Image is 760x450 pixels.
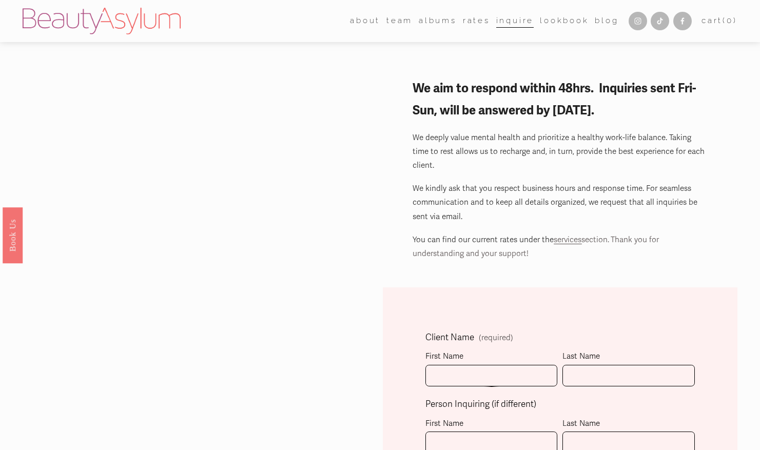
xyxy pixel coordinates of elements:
[425,349,557,364] div: First Name
[386,13,413,29] a: folder dropdown
[350,13,380,29] a: folder dropdown
[425,330,474,346] span: Client Name
[701,14,737,28] a: 0 items in cart
[413,131,707,173] p: We deeply value mental health and prioritize a healthy work-life balance. Taking time to rest all...
[562,349,694,364] div: Last Name
[540,13,589,29] a: Lookbook
[419,13,457,29] a: albums
[595,13,618,29] a: Blog
[479,334,513,342] span: (required)
[554,235,581,244] a: services
[3,207,23,263] a: Book Us
[23,8,180,34] img: Beauty Asylum | Bridal Hair &amp; Makeup Charlotte &amp; Atlanta
[673,12,692,30] a: Facebook
[496,13,534,29] a: Inquire
[562,417,694,432] div: Last Name
[413,81,696,118] strong: We aim to respond within 48hrs. Inquiries sent Fri-Sun, will be answered by [DATE].
[723,16,737,25] span: ( )
[425,417,557,432] div: First Name
[727,16,733,25] span: 0
[386,14,413,28] span: team
[413,232,707,261] p: You can find our current rates under the
[651,12,669,30] a: TikTok
[425,397,536,413] span: Person Inquiring (if different)
[350,14,380,28] span: about
[629,12,647,30] a: Instagram
[463,13,490,29] a: Rates
[413,182,707,224] p: We kindly ask that you respect business hours and response time. For seamless communication and t...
